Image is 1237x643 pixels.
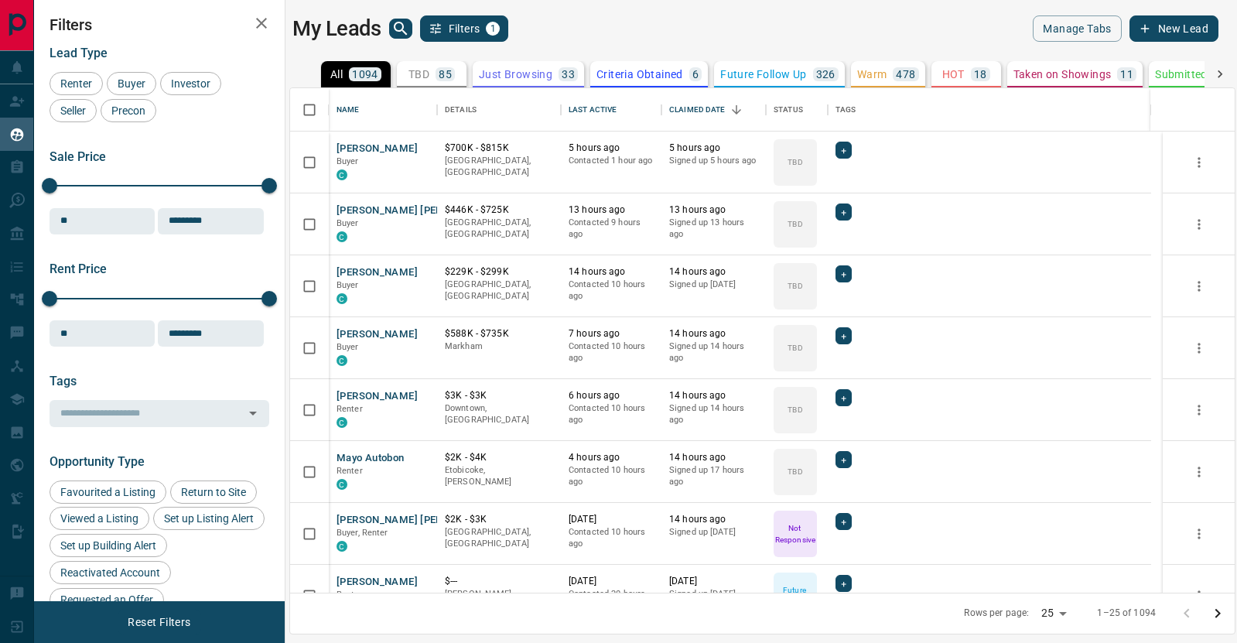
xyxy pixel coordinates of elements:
p: Not Responsive [775,522,815,546]
div: Tags [828,88,1151,132]
span: Return to Site [176,486,251,498]
button: [PERSON_NAME] [PERSON_NAME] [337,513,501,528]
span: Buyer, Renter [337,528,388,538]
p: 13 hours ago [669,204,758,217]
button: more [1187,275,1211,298]
div: Details [445,88,477,132]
div: Viewed a Listing [50,507,149,530]
button: more [1187,460,1211,484]
div: Set up Building Alert [50,534,167,557]
div: Name [337,88,360,132]
button: Reset Filters [118,609,200,635]
span: Reactivated Account [55,566,166,579]
button: Sort [726,99,747,121]
div: condos.ca [337,293,347,304]
p: 6 hours ago [569,389,654,402]
p: [PERSON_NAME][GEOGRAPHIC_DATA] [445,588,553,612]
div: Last Active [561,88,661,132]
p: Signed up 14 hours ago [669,402,758,426]
span: + [841,328,846,344]
span: Investor [166,77,216,90]
h2: Filters [50,15,269,34]
p: $3K - $3K [445,389,553,402]
p: TBD [788,466,802,477]
p: Downtown, [GEOGRAPHIC_DATA] [445,402,553,426]
p: Rows per page: [964,607,1029,620]
p: Contacted 10 hours ago [569,526,654,550]
p: 11 [1120,69,1133,80]
div: Claimed Date [669,88,726,132]
div: condos.ca [337,479,347,490]
button: Manage Tabs [1033,15,1121,42]
p: Warm [857,69,887,80]
span: + [841,514,846,529]
p: 14 hours ago [669,513,758,526]
p: All [330,69,343,80]
span: + [841,204,846,220]
div: Precon [101,99,156,122]
span: Renter [337,466,363,476]
p: $446K - $725K [445,204,553,217]
p: 18 [974,69,987,80]
div: condos.ca [337,541,347,552]
span: Lead Type [50,46,108,60]
p: 14 hours ago [569,265,654,279]
p: [GEOGRAPHIC_DATA], [GEOGRAPHIC_DATA] [445,526,553,550]
div: condos.ca [337,417,347,428]
p: Markham [445,340,553,353]
div: + [835,265,852,282]
p: [GEOGRAPHIC_DATA], [GEOGRAPHIC_DATA] [445,279,553,303]
p: 326 [816,69,835,80]
div: 25 [1035,602,1072,624]
p: [DATE] [569,513,654,526]
p: Contacted 10 hours ago [569,279,654,303]
p: Signed up 17 hours ago [669,464,758,488]
button: more [1187,584,1211,607]
button: more [1187,522,1211,546]
div: Favourited a Listing [50,481,166,504]
p: Signed up [DATE] [669,279,758,291]
span: Viewed a Listing [55,512,144,525]
span: + [841,390,846,405]
button: New Lead [1129,15,1218,42]
div: condos.ca [337,355,347,366]
p: [GEOGRAPHIC_DATA], [GEOGRAPHIC_DATA] [445,155,553,179]
div: Seller [50,99,97,122]
div: Tags [835,88,856,132]
p: [DATE] [569,575,654,588]
span: Seller [55,104,91,117]
p: Contacted 10 hours ago [569,340,654,364]
p: Contacted 9 hours ago [569,217,654,241]
span: Favourited a Listing [55,486,161,498]
p: $229K - $299K [445,265,553,279]
button: search button [389,19,412,39]
button: [PERSON_NAME] [PERSON_NAME] [337,204,501,218]
div: condos.ca [337,231,347,242]
div: + [835,142,852,159]
span: Buyer [337,342,359,352]
span: Set up Building Alert [55,539,162,552]
div: + [835,389,852,406]
p: Signed up 13 hours ago [669,217,758,241]
p: Just Browsing [479,69,552,80]
span: Renter [337,404,363,414]
span: Buyer [337,218,359,228]
div: Status [774,88,803,132]
button: [PERSON_NAME] [337,142,418,156]
p: 33 [562,69,575,80]
div: + [835,451,852,468]
div: Claimed Date [661,88,766,132]
p: 6 [692,69,699,80]
p: 14 hours ago [669,389,758,402]
p: TBD [788,342,802,354]
p: 478 [896,69,915,80]
div: Name [329,88,437,132]
p: $2K - $4K [445,451,553,464]
p: 13 hours ago [569,204,654,217]
button: Filters1 [420,15,509,42]
span: Set up Listing Alert [159,512,259,525]
p: Contacted 20 hours ago [569,588,654,612]
button: more [1187,337,1211,360]
button: Open [242,402,264,424]
span: Precon [106,104,151,117]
